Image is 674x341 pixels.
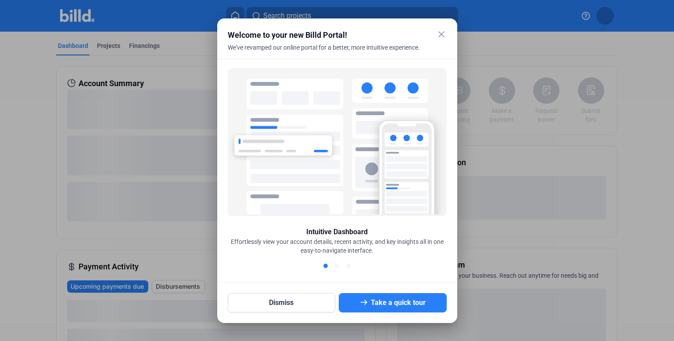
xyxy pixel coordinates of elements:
div: We've revamped our online portal for a better, more intuitive experience. [228,43,425,62]
mat-icon: close [436,29,447,40]
div: Intuitive Dashboard [306,227,368,237]
button: Dismiss [228,293,336,312]
div: Welcome to your new Billd Portal! [228,29,425,41]
button: Take a quick tour [339,293,447,312]
div: Effortlessly view your account details, recent activity, and key insights all in one easy-to-navi... [228,237,447,255]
